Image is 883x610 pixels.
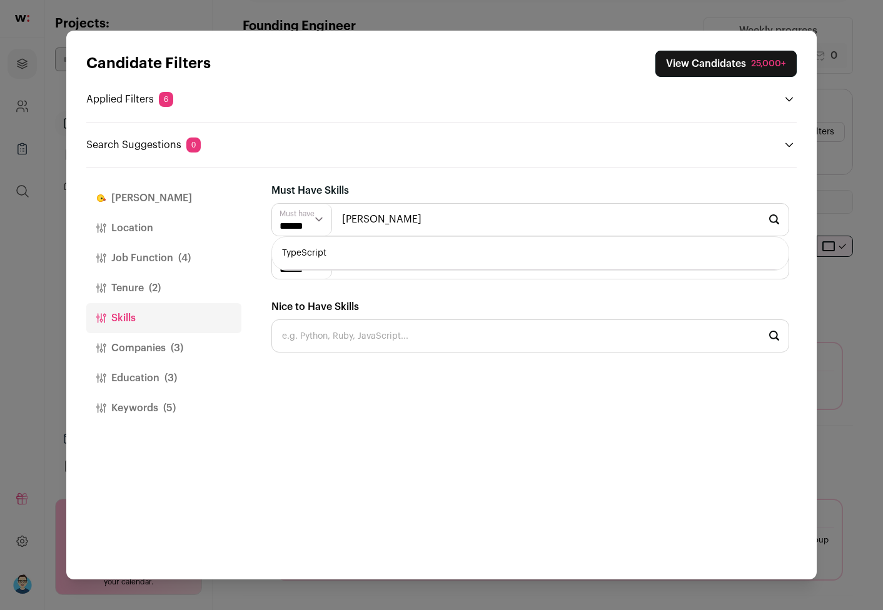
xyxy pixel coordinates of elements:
[86,92,173,107] p: Applied Filters
[86,303,241,333] button: Skills
[163,401,176,416] span: (5)
[271,302,359,312] span: Nice to Have Skills
[86,273,241,303] button: Tenure(2)
[159,92,173,107] span: 6
[751,57,786,70] div: 25,000+
[782,92,797,107] button: Open applied filters
[171,341,183,356] span: (3)
[186,137,201,152] span: 0
[178,251,191,266] span: (4)
[86,183,241,213] button: [PERSON_NAME]
[149,281,161,296] span: (2)
[86,56,211,71] strong: Candidate Filters
[272,237,789,270] li: TypeScript
[86,213,241,243] button: Location
[86,137,201,152] p: Search Suggestions
[271,319,789,352] input: e.g. Python, Ruby, JavaScript...
[86,243,241,273] button: Job Function(4)
[655,51,797,77] button: Close search preferences
[271,246,789,279] input: e.g. Python, Ruby, JavaScript...
[86,363,241,393] button: Education(3)
[164,371,177,386] span: (3)
[271,203,789,236] input: e.g. Python, Ruby, JavaScript...
[271,183,349,198] label: Must Have Skills
[86,393,241,423] button: Keywords(5)
[86,333,241,363] button: Companies(3)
